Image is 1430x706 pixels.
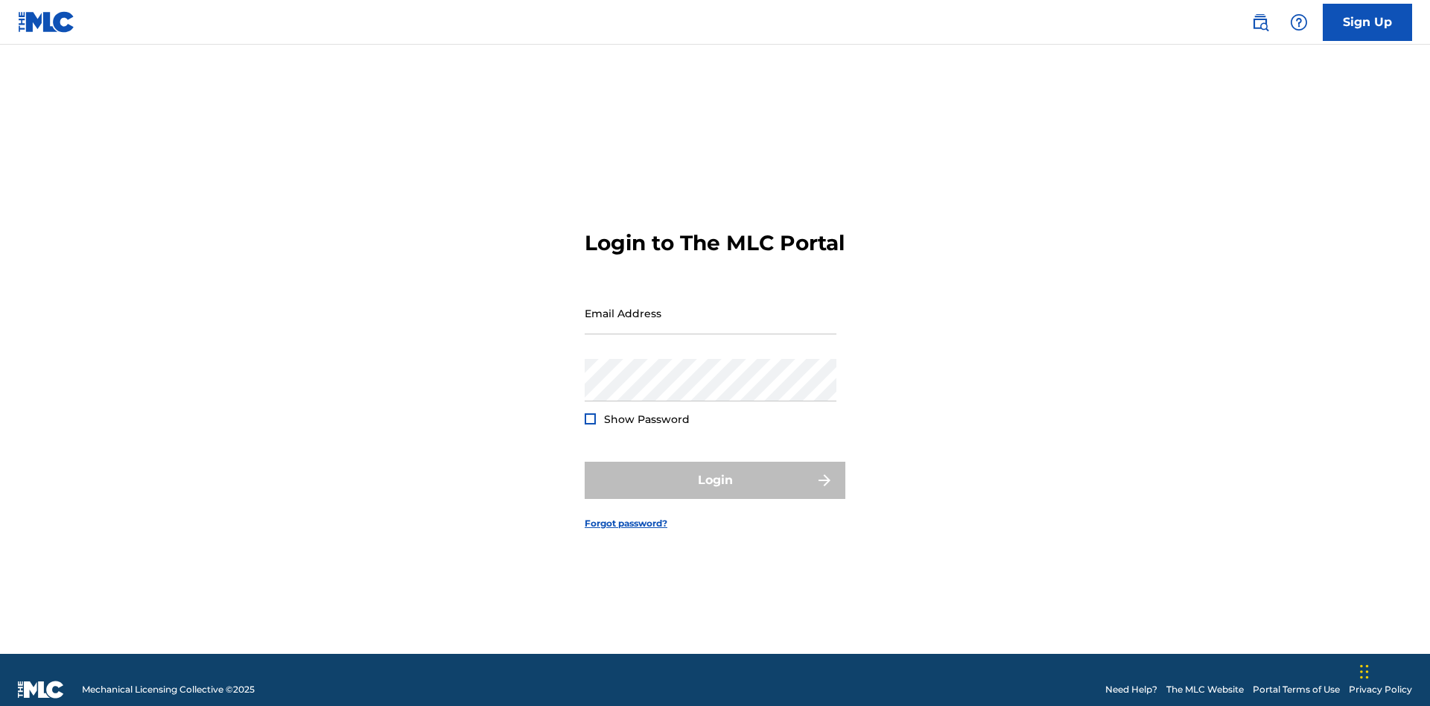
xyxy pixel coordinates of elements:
[1245,7,1275,37] a: Public Search
[1105,683,1157,696] a: Need Help?
[1349,683,1412,696] a: Privacy Policy
[1360,649,1369,694] div: Drag
[604,413,690,426] span: Show Password
[585,517,667,530] a: Forgot password?
[1166,683,1244,696] a: The MLC Website
[1253,683,1340,696] a: Portal Terms of Use
[1290,13,1308,31] img: help
[585,230,845,256] h3: Login to The MLC Portal
[1251,13,1269,31] img: search
[18,11,75,33] img: MLC Logo
[82,683,255,696] span: Mechanical Licensing Collective © 2025
[18,681,64,699] img: logo
[1323,4,1412,41] a: Sign Up
[1284,7,1314,37] div: Help
[1356,635,1430,706] iframe: Chat Widget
